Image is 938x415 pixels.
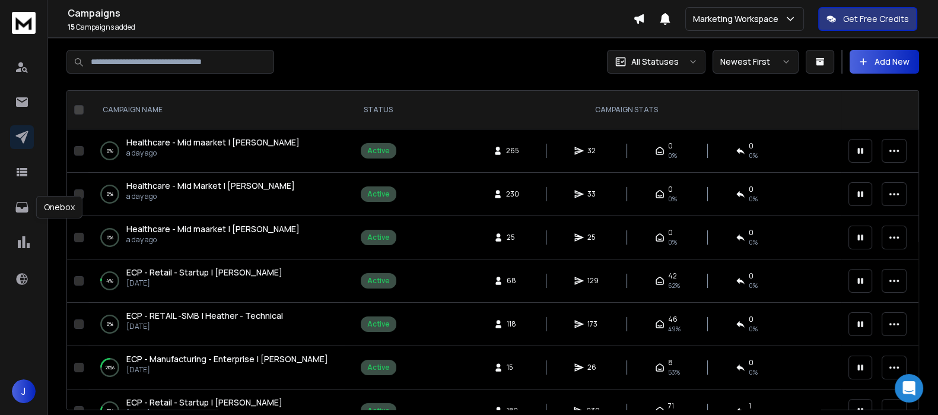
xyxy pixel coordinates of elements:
p: a day ago [126,192,295,201]
p: Get Free Credits [843,13,909,25]
span: 15 [507,363,519,372]
span: 71 [668,401,674,411]
p: Marketing Workspace [693,13,783,25]
span: 0 [749,185,753,194]
div: Active [367,319,390,329]
span: 62 % [668,281,680,290]
td: 0%Healthcare - Mid Market | [PERSON_NAME]a day ago [88,173,345,216]
span: 0 % [749,324,758,334]
a: ECP - Manufacturing - Enterprise | [PERSON_NAME] [126,353,328,365]
a: ECP - RETAIL -SMB | Heather - Technical [126,310,283,322]
button: Newest First [713,50,799,74]
p: a day ago [126,148,300,158]
span: ECP - Manufacturing - Enterprise | [PERSON_NAME] [126,353,328,365]
p: 26 % [106,362,115,373]
div: Onebox [36,196,82,218]
p: 0 % [107,188,113,200]
button: Add New [850,50,919,74]
div: Active [367,146,390,156]
p: Campaigns added [68,23,633,32]
span: 8 [668,358,673,368]
p: [DATE] [126,322,283,331]
span: 129 [587,276,599,286]
span: 25 [587,233,599,242]
a: Healthcare - Mid maarket | [PERSON_NAME] [126,137,300,148]
a: Healthcare - Mid maarket | [PERSON_NAME] [126,223,300,235]
span: Healthcare - Mid Market | [PERSON_NAME] [126,180,295,191]
div: Active [367,363,390,372]
div: Active [367,233,390,242]
span: 68 [507,276,519,286]
span: 0 [668,228,673,237]
a: ECP - Retail - Startup | [PERSON_NAME] [126,397,282,408]
span: 0% [668,237,677,247]
span: 0% [668,194,677,204]
p: 0 % [107,318,113,330]
p: [DATE] [126,278,282,288]
div: Active [367,276,390,286]
th: CAMPAIGN STATS [412,91,841,129]
span: 33 [587,189,599,199]
span: 0% [668,151,677,160]
span: 25 [507,233,519,242]
h1: Campaigns [68,6,633,20]
span: 42 [668,271,677,281]
span: 0 [749,358,753,368]
button: Get Free Credits [818,7,917,31]
p: All Statuses [631,56,679,68]
p: 0 % [107,232,113,243]
button: J [12,379,36,403]
p: a day ago [126,235,300,245]
span: 53 % [668,368,680,377]
td: 0%ECP - RETAIL -SMB | Heather - Technical[DATE] [88,303,345,346]
span: 230 [506,189,519,199]
span: 1 [749,401,751,411]
span: 265 [506,146,519,156]
span: 0 % [749,151,758,160]
span: 26 [587,363,599,372]
th: CAMPAIGN NAME [88,91,345,129]
span: 46 [668,315,678,324]
td: 0%Healthcare - Mid maarket | [PERSON_NAME]a day ago [88,216,345,259]
div: Open Intercom Messenger [895,374,923,403]
span: 0 [749,315,753,324]
span: 0 % [749,368,758,377]
td: 26%ECP - Manufacturing - Enterprise | [PERSON_NAME][DATE] [88,346,345,389]
span: 0 [749,141,753,151]
a: ECP - Retail - Startup | [PERSON_NAME] [126,267,282,278]
span: 49 % [668,324,681,334]
span: 0 % [749,194,758,204]
span: 0 [668,185,673,194]
p: [DATE] [126,365,328,375]
span: 0 [668,141,673,151]
th: STATUS [345,91,412,129]
img: logo [12,12,36,34]
span: 15 [68,22,75,32]
div: Active [367,189,390,199]
span: 0 % [749,237,758,247]
span: 32 [587,146,599,156]
p: 0 % [107,145,113,157]
a: Healthcare - Mid Market | [PERSON_NAME] [126,180,295,192]
p: 4 % [106,275,113,287]
span: Healthcare - Mid maarket | [PERSON_NAME] [126,223,300,235]
span: 173 [587,319,599,329]
span: 0 [749,271,753,281]
span: 0 [749,228,753,237]
span: 118 [507,319,519,329]
td: 4%ECP - Retail - Startup | [PERSON_NAME][DATE] [88,259,345,303]
span: ECP - RETAIL -SMB | Heather - Technical [126,310,283,321]
td: 0%Healthcare - Mid maarket | [PERSON_NAME]a day ago [88,129,345,173]
span: 0 % [749,281,758,290]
